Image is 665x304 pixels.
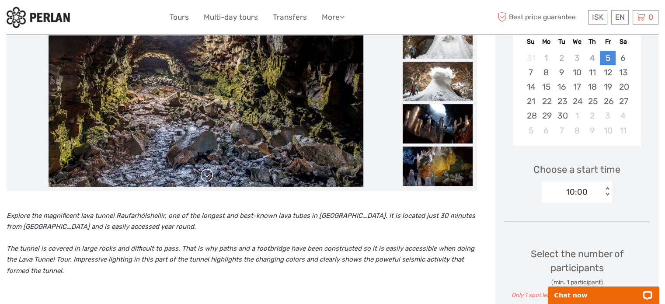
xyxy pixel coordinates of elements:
span: Choose a start time [533,163,620,176]
div: Choose Sunday, September 7th, 2025 [523,65,538,80]
div: Choose Tuesday, September 9th, 2025 [554,65,569,80]
div: Choose Wednesday, September 24th, 2025 [569,94,585,108]
div: Su [523,36,538,48]
a: More [322,11,345,24]
div: Choose Tuesday, September 16th, 2025 [554,80,569,94]
div: Choose Sunday, September 14th, 2025 [523,80,538,94]
div: Choose Friday, October 3rd, 2025 [600,108,615,123]
div: Fr [600,36,615,48]
div: Select the number of participants [504,247,650,300]
div: Not available Sunday, August 31st, 2025 [523,51,538,65]
div: Choose Saturday, September 6th, 2025 [616,51,631,65]
img: c4959f27ceac4fe49e3d0c05ff8e7a5c_slider_thumbnail.jpg [403,19,473,59]
div: Choose Sunday, October 5th, 2025 [523,123,538,138]
div: Choose Friday, September 26th, 2025 [600,94,615,108]
div: Choose Thursday, October 2nd, 2025 [585,108,600,123]
div: Choose Friday, September 12th, 2025 [600,65,615,80]
img: 95c9160025bd412fb09f1233b7e6b674_slider_thumbnail.jpg [403,62,473,101]
div: Not available Tuesday, September 2nd, 2025 [554,51,569,65]
div: Th [585,36,600,48]
img: 137dde3f524c43d4b126e042d9251933_slider_thumbnail.jpg [403,104,473,143]
div: EN [611,10,629,24]
div: Choose Saturday, September 20th, 2025 [616,80,631,94]
div: Choose Saturday, October 11th, 2025 [616,123,631,138]
div: Choose Friday, October 10th, 2025 [600,123,615,138]
div: Choose Tuesday, September 23rd, 2025 [554,94,569,108]
div: Sa [616,36,631,48]
span: Best price guarantee [495,10,586,24]
div: Not available Wednesday, September 3rd, 2025 [569,51,585,65]
a: Multi-day tours [204,11,258,24]
img: 288-6a22670a-0f57-43d8-a107-52fbc9b92f2c_logo_small.jpg [7,7,70,28]
div: Tu [554,36,569,48]
div: Choose Thursday, September 25th, 2025 [585,94,600,108]
span: 0 [647,13,655,21]
div: month 2025-09 [516,51,638,138]
div: Choose Wednesday, October 8th, 2025 [569,123,585,138]
div: Not available Thursday, September 4th, 2025 [585,51,600,65]
div: Only 1 spot left for this date. Last chance to book! [504,291,650,300]
div: Choose Monday, October 6th, 2025 [539,123,554,138]
a: Transfers [273,11,307,24]
div: Choose Friday, September 5th, 2025 [600,51,615,65]
div: Choose Saturday, September 27th, 2025 [616,94,631,108]
a: Tours [170,11,189,24]
div: Choose Wednesday, September 17th, 2025 [569,80,585,94]
div: Choose Sunday, September 28th, 2025 [523,108,538,123]
div: We [569,36,585,48]
div: < > [604,187,611,196]
i: Explore the magnificent lava tunnel Raufarhólshellir, one of the longest and best-known lava tube... [7,212,475,231]
div: Choose Friday, September 19th, 2025 [600,80,615,94]
div: Choose Thursday, September 18th, 2025 [585,80,600,94]
div: Choose Sunday, September 21st, 2025 [523,94,538,108]
div: Choose Tuesday, September 30th, 2025 [554,108,569,123]
div: (min. 1 participant) [504,278,650,287]
div: Choose Saturday, September 13th, 2025 [616,65,631,80]
div: Not available Monday, September 1st, 2025 [539,51,554,65]
div: Choose Thursday, October 9th, 2025 [585,123,600,138]
div: Choose Monday, September 8th, 2025 [539,65,554,80]
i: The tunnel is covered in large rocks and difficult to pass. That is why paths and a footbridge ha... [7,245,474,275]
span: ISK [592,13,603,21]
div: 10:00 [566,186,588,198]
div: Choose Thursday, September 11th, 2025 [585,65,600,80]
div: Choose Monday, September 15th, 2025 [539,80,554,94]
div: Choose Monday, September 22nd, 2025 [539,94,554,108]
div: Mo [539,36,554,48]
img: 3d744690bbb54fd6890da75d6cc1ecd2_slider_thumbnail.jpg [403,147,473,186]
div: Choose Monday, September 29th, 2025 [539,108,554,123]
div: Choose Saturday, October 4th, 2025 [616,108,631,123]
div: Choose Wednesday, October 1st, 2025 [569,108,585,123]
iframe: LiveChat chat widget [542,276,665,304]
div: Choose Wednesday, September 10th, 2025 [569,65,585,80]
div: Choose Tuesday, October 7th, 2025 [554,123,569,138]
